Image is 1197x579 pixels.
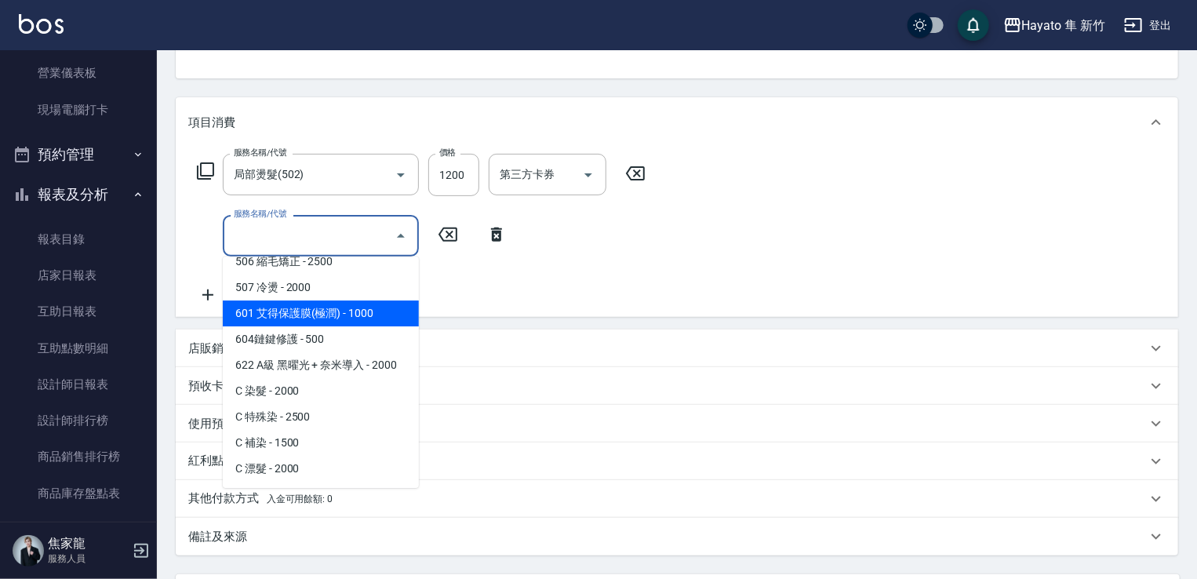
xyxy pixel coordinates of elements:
a: 商品銷售排行榜 [6,439,151,475]
button: save [958,9,989,41]
label: 服務名稱/代號 [234,147,286,158]
button: Open [388,162,413,188]
a: 互助日報表 [6,293,151,330]
span: 506 縮毛矯正 - 2500 [223,249,419,275]
span: 507 冷燙 - 2000 [223,275,419,300]
button: 報表及分析 [6,174,151,215]
p: 服務人員 [48,552,128,566]
button: Close [388,224,413,249]
button: 登出 [1118,11,1178,40]
p: 店販銷售 [188,340,235,357]
a: 現場電腦打卡 [6,92,151,128]
div: 店販銷售 [176,330,1178,367]
a: 店家日報表 [6,257,151,293]
h5: 焦家龍 [48,536,128,552]
span: C 補染 - 1500 [223,430,419,456]
button: Open [576,162,601,188]
span: C 特殊染 - 2500 [223,404,419,430]
div: 備註及來源 [176,518,1178,555]
img: Person [13,535,44,566]
a: 設計師日報表 [6,366,151,402]
span: C 染髮 - 2000 [223,378,419,404]
div: 其他付款方式入金可用餘額: 0 [176,480,1178,518]
div: 紅利點數剩餘點數: 0 [176,442,1178,480]
a: 營業儀表板 [6,55,151,91]
p: 其他付款方式 [188,490,333,508]
div: 預收卡販賣 [176,367,1178,405]
label: 價格 [439,147,456,158]
p: 使用預收卡 [188,416,247,432]
p: 紅利點數 [188,453,282,470]
span: 604鏈鍵修護 - 500 [223,326,419,352]
span: 入金可用餘額: 0 [267,493,333,504]
a: 商品庫存盤點表 [6,475,151,512]
span: 601 艾得保護膜(極潤) - 1000 [223,300,419,326]
a: 設計師排行榜 [6,402,151,439]
a: 報表目錄 [6,221,151,257]
a: 顧客入金餘額表 [6,512,151,548]
p: 項目消費 [188,115,235,131]
img: Logo [19,14,64,34]
label: 服務名稱/代號 [234,208,286,220]
div: 項目消費 [176,97,1178,147]
a: 互助點數明細 [6,330,151,366]
div: 使用預收卡 [176,405,1178,442]
div: Hayato 隼 新竹 [1022,16,1105,35]
span: 622 A級 黑曜光 + 奈米導入 - 2000 [223,352,419,378]
p: 預收卡販賣 [188,378,247,395]
p: 備註及來源 [188,529,247,545]
span: C 漂髮 - 2000 [223,456,419,482]
button: 預約管理 [6,134,151,175]
button: Hayato 隼 新竹 [997,9,1111,42]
